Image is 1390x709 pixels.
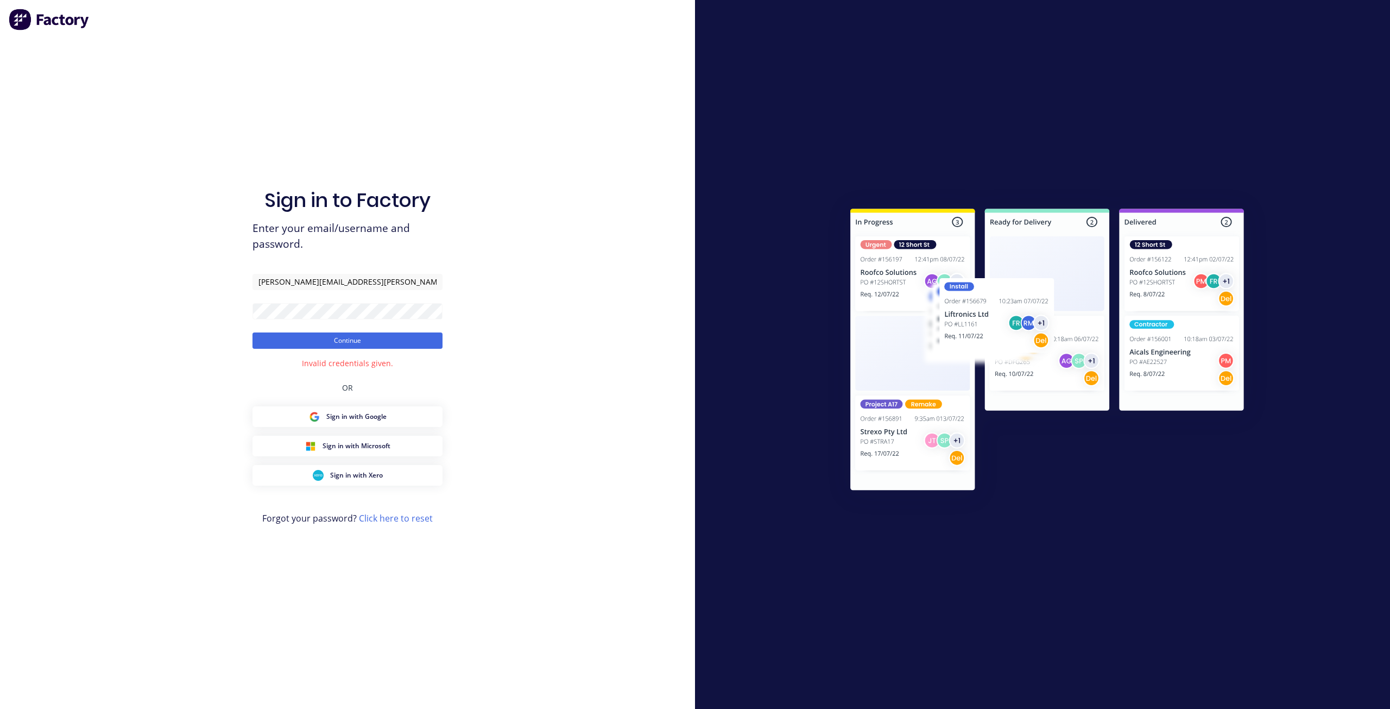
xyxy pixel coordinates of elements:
[323,441,390,451] span: Sign in with Microsoft
[359,512,433,524] a: Click here to reset
[252,406,443,427] button: Google Sign inSign in with Google
[9,9,90,30] img: Factory
[262,512,433,525] span: Forgot your password?
[826,187,1268,516] img: Sign in
[264,189,431,212] h1: Sign in to Factory
[326,412,387,422] span: Sign in with Google
[305,441,316,451] img: Microsoft Sign in
[313,470,324,481] img: Xero Sign in
[252,436,443,456] button: Microsoft Sign inSign in with Microsoft
[330,470,383,480] span: Sign in with Xero
[342,369,353,406] div: OR
[252,332,443,349] button: Continue
[309,411,320,422] img: Google Sign in
[252,221,443,252] span: Enter your email/username and password.
[302,357,393,369] div: Invalid credentials given.
[252,274,443,290] input: Email/Username
[252,465,443,486] button: Xero Sign inSign in with Xero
